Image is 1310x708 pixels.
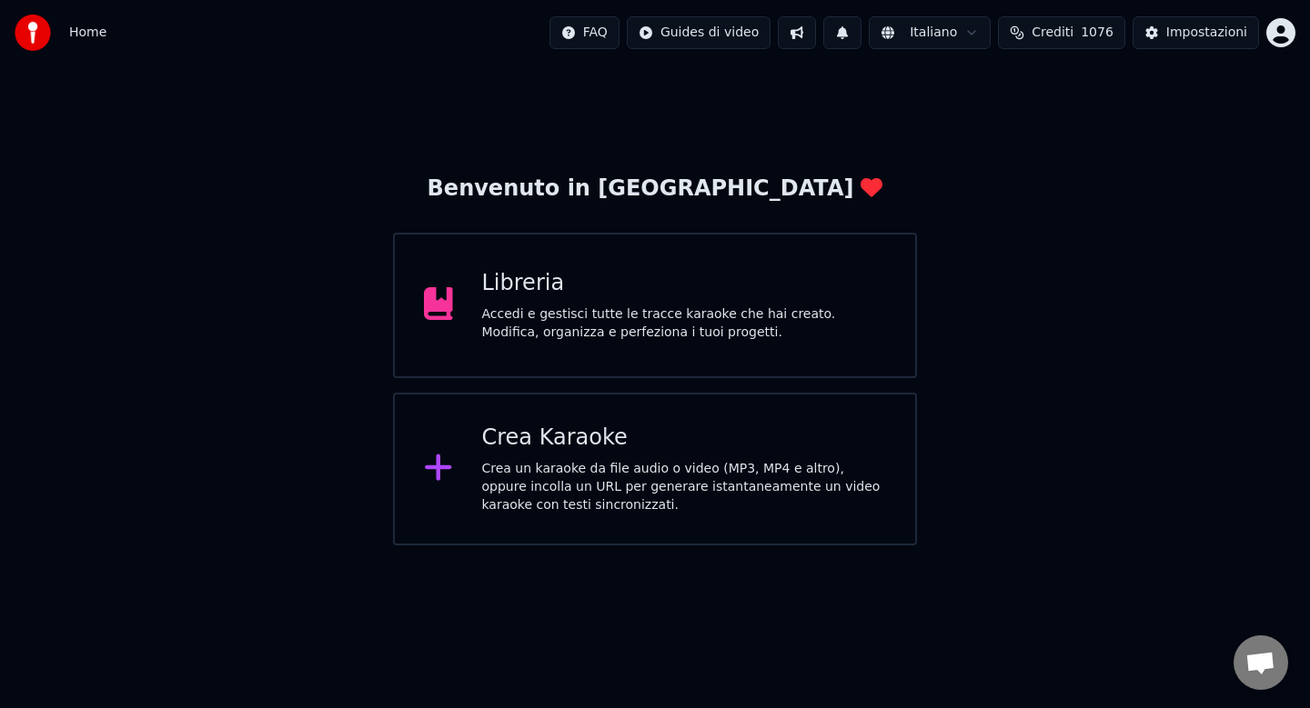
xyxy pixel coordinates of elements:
div: Libreria [482,269,887,298]
span: 1076 [1081,24,1113,42]
button: Guides di video [627,16,771,49]
div: Accedi e gestisci tutte le tracce karaoke che hai creato. Modifica, organizza e perfeziona i tuoi... [482,305,887,342]
div: Benvenuto in [GEOGRAPHIC_DATA] [428,175,883,204]
button: Impostazioni [1133,16,1259,49]
div: Aprire la chat [1234,635,1288,690]
img: youka [15,15,51,51]
div: Crea Karaoke [482,424,887,453]
span: Crediti [1032,24,1073,42]
span: Home [69,24,106,42]
button: FAQ [549,16,620,49]
div: Crea un karaoke da file audio o video (MP3, MP4 e altro), oppure incolla un URL per generare ista... [482,460,887,514]
div: Impostazioni [1166,24,1247,42]
nav: breadcrumb [69,24,106,42]
button: Crediti1076 [998,16,1125,49]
